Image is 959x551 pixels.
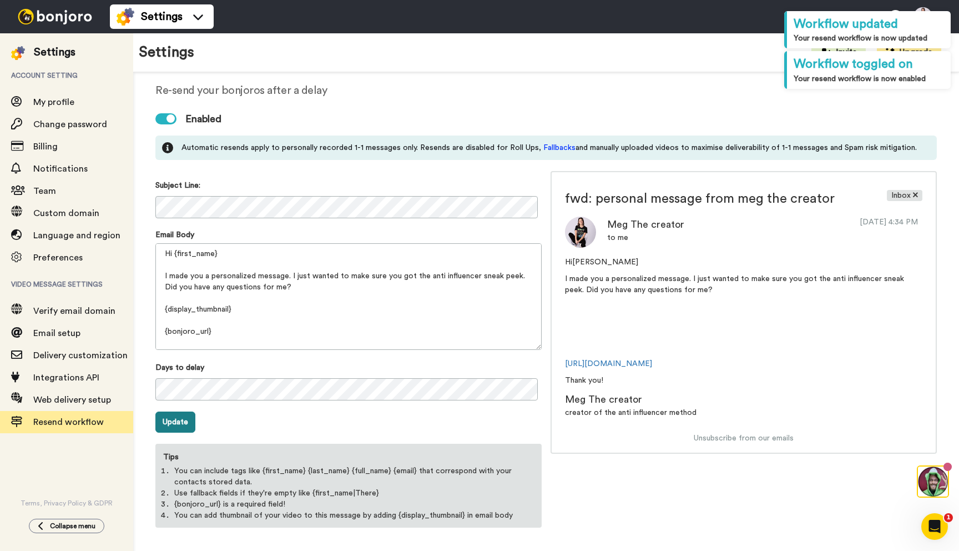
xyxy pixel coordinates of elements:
[33,373,99,382] span: Integrations API
[33,120,107,129] span: Change password
[944,513,953,522] span: 1
[117,8,134,26] img: settings-colored.svg
[855,217,922,228] span: [DATE] 4:34 PM
[174,465,523,488] li: You can include tags like {first_name} {last_name} {full_name} {email} that correspond with your ...
[565,394,642,404] span: Meg The creator
[33,418,104,427] span: Resend workflow
[565,190,863,208] span: fwd: personal message from meg the creator
[565,217,596,248] img: Meg The creator
[33,329,80,338] span: Email setup
[33,142,58,151] span: Billing
[33,351,128,360] span: Delivery customization
[185,111,221,127] span: Enabled
[155,84,937,97] h2: Re-send your bonjoros after a delay
[1,2,31,32] img: 3183ab3e-59ed-45f6-af1c-10226f767056-1659068401.jpg
[794,33,944,44] div: Your resend workflow is now updated
[33,187,56,196] span: Team
[33,307,115,315] span: Verify email domain
[155,362,204,373] label: Days to delay
[50,522,95,530] span: Collapse menu
[565,360,652,368] a: [URL][DOMAIN_NAME]
[155,180,200,191] label: Subject Line:
[921,513,948,540] iframe: Intercom live chat
[157,445,185,463] label: Tips
[33,231,120,240] span: Language and region
[794,56,944,73] div: Workflow toggled on
[794,16,944,33] div: Workflow updated
[139,44,194,61] h1: Settings
[141,9,183,24] span: Settings
[543,144,576,152] span: Fallbacks
[794,73,944,84] div: Your resend workflow is now enabled
[174,488,523,499] li: Use fallback fields if they're empty like {first_name|There}
[33,253,83,262] span: Preferences
[33,164,88,173] span: Notifications
[552,433,936,444] div: Unsubscribe from our emails
[155,229,194,241] label: Email Body
[11,46,25,60] img: settings-colored.svg
[33,98,74,107] span: My profile
[565,257,922,268] p: Hi [PERSON_NAME]
[29,519,104,533] button: Collapse menu
[155,412,195,433] button: Update
[33,209,99,218] span: Custom domain
[607,234,628,242] span: to me
[607,219,684,229] span: Meg The creator
[33,395,111,404] span: Web delivery setup
[181,142,917,153] span: Automatic resends apply to personally recorded 1-1 messages only. Resends are disabled for Roll U...
[565,273,922,295] p: I made you a personalized message. I just wanted to make sure you got the anti influencer sneak p...
[174,499,523,510] li: {bonjoro_url} is a required field!
[13,9,97,24] img: bj-logo-header-white.svg
[565,409,696,417] span: creator of the anti influencer method
[887,190,922,201] span: Inbox
[34,44,75,60] div: Settings
[174,510,523,521] li: You can add thumbnail of your video to this message by adding {display_thumbnail} in email body
[565,375,922,386] p: Thank you!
